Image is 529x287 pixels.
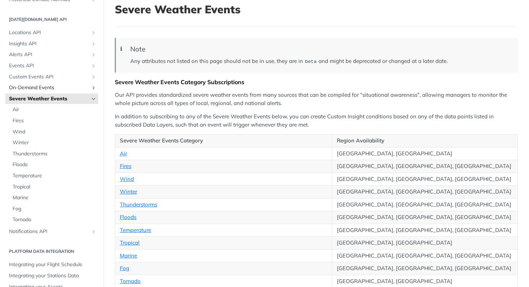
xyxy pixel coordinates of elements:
[5,49,98,60] a: Alerts APIShow subpages for Alerts API
[332,147,517,160] td: [GEOGRAPHIC_DATA], [GEOGRAPHIC_DATA]
[332,211,517,224] td: [GEOGRAPHIC_DATA], [GEOGRAPHIC_DATA], [GEOGRAPHIC_DATA]
[332,160,517,173] td: [GEOGRAPHIC_DATA], [GEOGRAPHIC_DATA], [GEOGRAPHIC_DATA]
[91,41,96,47] button: Show subpages for Insights API
[9,214,98,225] a: Tornado
[13,139,96,146] span: Winter
[9,204,98,214] a: Fog
[9,84,89,91] span: On-Demand Events
[13,194,96,201] span: Marine
[9,159,98,170] a: Floods
[9,40,89,47] span: Insights API
[91,229,96,234] button: Show subpages for Notifications API
[9,261,96,268] span: Integrating your Flight Schedule
[9,137,98,148] a: Winter
[9,149,98,159] a: Thunderstorms
[115,135,332,147] th: Severe Weather Events Category
[5,27,98,38] a: Locations APIShow subpages for Locations API
[5,259,98,270] a: Integrating your Flight Schedule
[13,117,96,124] span: Fires
[5,248,98,255] h2: Platform DATA integration
[120,252,137,259] a: Marine
[120,188,137,195] a: Winter
[9,115,98,126] a: Fires
[305,59,316,64] span: beta
[5,16,98,23] h2: [DATE][DOMAIN_NAME] API
[332,198,517,211] td: [GEOGRAPHIC_DATA], [GEOGRAPHIC_DATA], [GEOGRAPHIC_DATA]
[332,249,517,262] td: [GEOGRAPHIC_DATA], [GEOGRAPHIC_DATA], [GEOGRAPHIC_DATA]
[120,265,129,272] a: Fog
[332,173,517,186] td: [GEOGRAPHIC_DATA], [GEOGRAPHIC_DATA], [GEOGRAPHIC_DATA]
[332,262,517,275] td: [GEOGRAPHIC_DATA], [GEOGRAPHIC_DATA], [GEOGRAPHIC_DATA]
[9,182,98,192] a: Tropical
[13,172,96,179] span: Temperature
[13,216,96,223] span: Tornado
[120,214,136,220] a: Floods
[13,161,96,168] span: Floods
[120,45,122,53] span: ℹ
[13,106,96,113] span: Air
[332,237,517,250] td: [GEOGRAPHIC_DATA], [GEOGRAPHIC_DATA]
[9,170,98,181] a: Temperature
[13,128,96,136] span: Wind
[115,3,518,16] h1: Severe Weather Events
[9,51,89,58] span: Alerts API
[91,30,96,36] button: Show subpages for Locations API
[115,113,518,129] p: In addition to subscribing to any of the Severe Weather Events below, you can create Custom Insig...
[130,57,511,65] p: Any attributes not listed on this page should not be in use, they are in and might be deprecated ...
[9,62,89,69] span: Events API
[5,82,98,93] a: On-Demand EventsShow subpages for On-Demand Events
[9,73,89,81] span: Custom Events API
[332,224,517,237] td: [GEOGRAPHIC_DATA], [GEOGRAPHIC_DATA], [GEOGRAPHIC_DATA]
[120,227,151,233] a: Temperature
[9,95,89,102] span: Severe Weather Events
[5,72,98,82] a: Custom Events APIShow subpages for Custom Events API
[130,45,511,53] div: Note
[5,60,98,71] a: Events APIShow subpages for Events API
[120,163,131,169] a: Fires
[13,150,96,158] span: Thunderstorms
[115,91,518,107] p: Our API provides standardized severe weather events from many sources that can be compiled for "s...
[91,52,96,58] button: Show subpages for Alerts API
[9,104,98,115] a: Air
[120,201,157,208] a: Thunderstorms
[91,85,96,91] button: Show subpages for On-Demand Events
[332,186,517,199] td: [GEOGRAPHIC_DATA], [GEOGRAPHIC_DATA], [GEOGRAPHIC_DATA]
[9,228,89,235] span: Notifications API
[91,96,96,102] button: Hide subpages for Severe Weather Events
[332,135,517,147] th: Region Availability
[91,63,96,69] button: Show subpages for Events API
[120,150,127,157] a: Air
[91,74,96,80] button: Show subpages for Custom Events API
[115,78,518,86] div: Severe Weather Events Category Subscriptions
[5,38,98,49] a: Insights APIShow subpages for Insights API
[13,205,96,213] span: Fog
[9,29,89,36] span: Locations API
[5,94,98,104] a: Severe Weather EventsHide subpages for Severe Weather Events
[9,192,98,203] a: Marine
[5,226,98,237] a: Notifications APIShow subpages for Notifications API
[13,183,96,191] span: Tropical
[5,270,98,281] a: Integrating your Stations Data
[120,176,134,182] a: Wind
[120,278,141,284] a: Tornado
[9,127,98,137] a: Wind
[9,272,96,279] span: Integrating your Stations Data
[120,239,140,246] a: Tropical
